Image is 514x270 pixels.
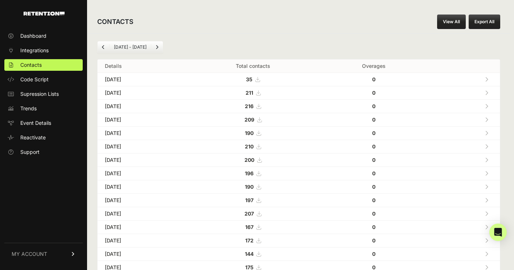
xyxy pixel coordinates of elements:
a: Contacts [4,59,83,71]
a: Dashboard [4,30,83,42]
strong: 167 [245,224,254,230]
td: [DATE] [98,180,185,194]
span: Event Details [20,119,51,127]
td: [DATE] [98,247,185,261]
strong: 190 [245,184,254,190]
td: [DATE] [98,234,185,247]
th: Details [98,60,185,73]
strong: 0 [372,170,375,176]
td: [DATE] [98,167,185,180]
td: [DATE] [98,127,185,140]
strong: 209 [244,116,254,123]
strong: 35 [246,76,252,82]
strong: 0 [372,184,375,190]
th: Total contacts [185,60,321,73]
a: 211 [246,90,260,96]
a: 210 [245,143,261,150]
span: Supression Lists [20,90,59,98]
strong: 197 [245,197,254,203]
h2: CONTACTS [97,17,133,27]
strong: 0 [372,130,375,136]
strong: 0 [372,224,375,230]
span: Dashboard [20,32,46,40]
a: Supression Lists [4,88,83,100]
td: [DATE] [98,194,185,207]
strong: 196 [245,170,254,176]
a: 209 [244,116,262,123]
strong: 0 [372,210,375,217]
span: Support [20,148,40,156]
td: [DATE] [98,73,185,86]
a: 196 [245,170,261,176]
a: Code Script [4,74,83,85]
strong: 0 [372,237,375,244]
a: Event Details [4,117,83,129]
strong: 144 [245,251,254,257]
a: 144 [245,251,261,257]
a: 216 [245,103,261,109]
strong: 211 [246,90,253,96]
strong: 200 [244,157,254,163]
a: MY ACCOUNT [4,243,83,265]
a: 35 [246,76,260,82]
a: 190 [245,130,261,136]
td: [DATE] [98,221,185,234]
td: [DATE] [98,140,185,154]
a: 167 [245,224,261,230]
strong: 0 [372,251,375,257]
a: Previous [98,41,109,53]
a: Next [151,41,163,53]
a: 200 [244,157,262,163]
span: Contacts [20,61,42,69]
a: View All [437,15,466,29]
strong: 0 [372,116,375,123]
td: [DATE] [98,113,185,127]
strong: 210 [245,143,254,150]
a: Integrations [4,45,83,56]
span: Trends [20,105,37,112]
strong: 0 [372,103,375,109]
th: Overages [321,60,426,73]
td: [DATE] [98,86,185,100]
a: Support [4,146,83,158]
span: Reactivate [20,134,46,141]
strong: 207 [244,210,254,217]
td: [DATE] [98,154,185,167]
strong: 0 [372,157,375,163]
button: Export All [469,15,500,29]
div: Open Intercom Messenger [489,224,507,241]
li: [DATE] - [DATE] [109,44,151,50]
strong: 0 [372,197,375,203]
a: Trends [4,103,83,114]
td: [DATE] [98,207,185,221]
strong: 172 [245,237,254,244]
td: [DATE] [98,100,185,113]
span: MY ACCOUNT [12,250,47,258]
a: 197 [245,197,261,203]
strong: 190 [245,130,254,136]
strong: 0 [372,76,375,82]
strong: 0 [372,143,375,150]
a: Reactivate [4,132,83,143]
a: 172 [245,237,261,244]
span: Integrations [20,47,49,54]
a: 207 [244,210,261,217]
span: Code Script [20,76,49,83]
strong: 0 [372,90,375,96]
strong: 216 [245,103,254,109]
a: 190 [245,184,261,190]
img: Retention.com [24,12,65,16]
